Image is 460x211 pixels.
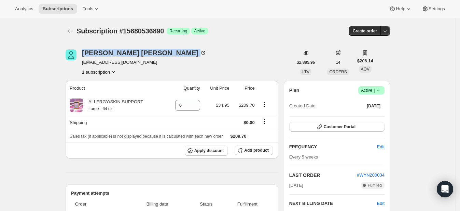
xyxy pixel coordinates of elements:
th: Unit Price [202,81,232,96]
span: Recurring [169,28,187,34]
button: Product actions [259,101,270,108]
button: $2,885.96 [293,58,319,67]
span: [DATE] [367,103,380,109]
span: $2,885.96 [297,60,315,65]
span: 14 [336,60,340,65]
th: Price [232,81,257,96]
button: Tools [79,4,104,14]
button: Create order [349,26,381,36]
span: Create order [353,28,377,34]
span: Subscriptions [43,6,73,12]
span: | [374,88,375,93]
button: Settings [418,4,449,14]
span: LTV [302,70,309,74]
span: Fulfilled [368,183,382,188]
h2: Plan [289,87,299,94]
span: Edit [377,144,385,150]
a: #WYN200034 [357,172,385,178]
div: ALLERGY/SKIN SUPPORT [83,99,143,112]
span: Subscription #15680536890 [76,27,164,35]
span: Apply discount [194,148,224,153]
button: Analytics [11,4,37,14]
span: Help [396,6,405,12]
button: Edit [373,141,389,152]
span: $0.00 [243,120,255,125]
button: Subscriptions [39,4,77,14]
div: [PERSON_NAME] [PERSON_NAME] [82,49,207,56]
button: 14 [332,58,344,67]
span: ORDERS [329,70,347,74]
button: Shipping actions [259,118,270,125]
h2: FREQUENCY [289,144,377,150]
div: Open Intercom Messenger [437,181,453,197]
img: product img [70,99,83,112]
span: Analytics [15,6,33,12]
span: Billing date [128,201,186,208]
span: [DATE] [289,182,303,189]
button: Help [385,4,416,14]
span: Status [191,201,222,208]
button: Edit [377,200,385,207]
button: Subscriptions [66,26,75,36]
th: Product [66,81,166,96]
span: Settings [429,6,445,12]
span: Tools [83,6,93,12]
span: $34.95 [216,103,229,108]
button: Customer Portal [289,122,385,132]
button: Product actions [82,69,117,75]
h2: Payment attempts [71,190,273,197]
span: AOV [361,67,370,72]
span: [EMAIL_ADDRESS][DOMAIN_NAME] [82,59,207,66]
span: Customer Portal [324,124,356,130]
span: Fulfillment [226,201,269,208]
h2: NEXT BILLING DATE [289,200,377,207]
button: [DATE] [363,101,385,111]
span: $206.14 [357,58,373,64]
th: Shipping [66,115,166,130]
span: Created Date [289,103,316,109]
span: Sales tax (if applicable) is not displayed because it is calculated with each new order. [70,134,224,139]
th: Quantity [166,81,202,96]
button: Add product [235,146,273,155]
span: $209.70 [231,134,247,139]
span: Every 5 weeks [289,154,318,160]
span: Add product [244,148,268,153]
span: Active [361,87,382,94]
h2: LAST ORDER [289,172,357,179]
span: Active [194,28,205,34]
button: #WYN200034 [357,172,385,179]
small: Large - 64 oz [88,106,113,111]
span: $209.70 [239,103,255,108]
button: Apply discount [185,146,228,156]
span: Marisel Strohmeier [66,49,76,60]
